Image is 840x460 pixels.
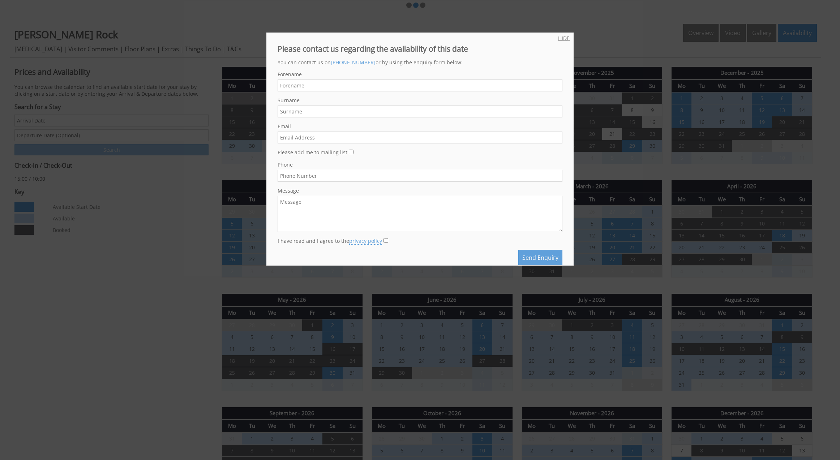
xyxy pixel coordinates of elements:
input: Email Address [278,132,562,143]
input: Forename [278,79,562,91]
label: Surname [278,97,562,104]
h2: Please contact us regarding the availability of this date [278,44,562,54]
label: Phone [278,161,562,168]
a: privacy policy [349,237,382,245]
a: [PHONE_NUMBER] [331,59,376,66]
label: Forename [278,71,562,78]
label: Please add me to mailing list [278,149,347,156]
input: Phone Number [278,170,562,182]
input: Surname [278,106,562,117]
label: Message [278,187,562,194]
label: I have read and I agree to the [278,237,382,244]
a: HIDE [558,35,570,42]
label: Email [278,123,562,130]
button: Send Enquiry [518,250,562,266]
p: You can contact us on or by using the enquiry form below: [278,59,562,66]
